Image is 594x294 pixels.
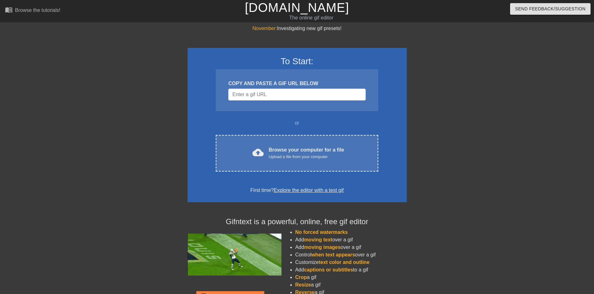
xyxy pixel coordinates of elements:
[228,89,365,101] input: Username
[515,5,586,13] span: Send Feedback/Suggestion
[311,252,355,257] span: when text appears
[252,26,277,31] span: November:
[15,8,60,13] div: Browse the tutorials!
[304,237,332,242] span: moving text
[295,282,311,287] span: Resize
[188,234,282,276] img: football_small.gif
[295,281,407,289] li: a gif
[5,6,60,16] a: Browse the tutorials!
[201,14,421,22] div: The online gif editor
[295,259,407,266] li: Customize
[228,80,365,87] div: COPY AND PASTE A GIF URL BELOW
[319,260,369,265] span: text color and outline
[295,266,407,274] li: Add to a gif
[204,119,390,127] div: or
[295,230,348,235] span: No forced watermarks
[196,187,399,194] div: First time?
[274,188,343,193] a: Explore the editor with a test gif
[245,1,349,14] a: [DOMAIN_NAME]
[5,6,13,13] span: menu_book
[196,56,399,67] h3: To Start:
[304,245,340,250] span: moving images
[269,146,344,160] div: Browse your computer for a file
[295,236,407,244] li: Add over a gif
[295,274,407,281] li: a gif
[188,217,407,226] h4: Gifntext is a powerful, online, free gif editor
[295,275,307,280] span: Crop
[295,244,407,251] li: Add over a gif
[295,251,407,259] li: Control over a gif
[252,147,264,158] span: cloud_upload
[188,25,407,32] div: Investigating new gif presets!
[269,154,344,160] div: Upload a file from your computer
[510,3,591,15] button: Send Feedback/Suggestion
[304,267,353,272] span: captions or subtitles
